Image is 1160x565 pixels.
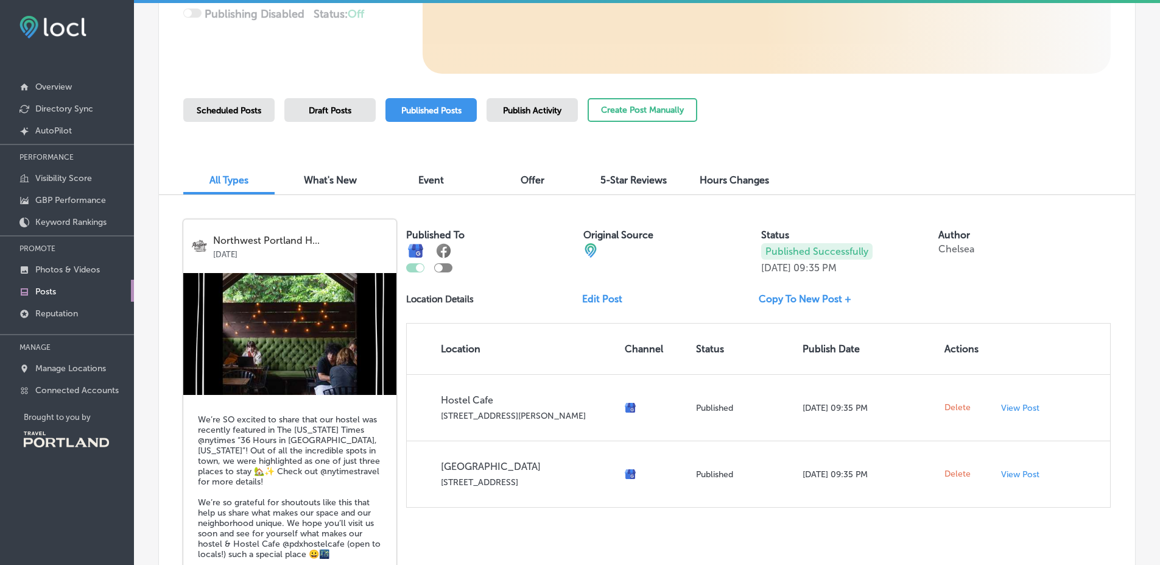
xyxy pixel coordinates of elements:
p: Hostel Cafe [441,394,615,406]
th: Location [407,324,620,374]
p: Manage Locations [35,363,106,374]
p: Keyword Rankings [35,217,107,227]
p: Published [696,469,793,480]
a: Copy To New Post + [759,293,861,305]
p: Connected Accounts [35,385,119,396]
button: Create Post Manually [588,98,697,122]
label: Published To [406,229,465,241]
p: Overview [35,82,72,92]
p: Chelsea [938,243,974,255]
span: All Types [209,174,248,186]
a: Edit Post [582,293,632,305]
label: Status [761,229,789,241]
span: Delete [944,402,971,413]
label: Original Source [583,229,653,241]
p: Reputation [35,308,78,319]
span: Event [418,174,444,186]
span: Hours Changes [700,174,769,186]
p: 09:35 PM [793,262,837,274]
p: View Post [1001,469,1039,480]
p: GBP Performance [35,195,106,205]
p: Location Details [406,294,474,305]
span: Scheduled Posts [197,105,261,116]
th: Actions [940,324,996,374]
p: Published Successfully [761,243,873,260]
img: 4154b83c-5726-4885-8082-e575ad19b9271.jpg [183,273,396,395]
img: cba84b02adce74ede1fb4a8549a95eca.png [583,243,598,258]
th: Status [691,324,798,374]
img: logo [192,239,207,254]
img: Travel Portland [24,432,109,447]
p: [STREET_ADDRESS] [441,477,615,488]
img: fda3e92497d09a02dc62c9cd864e3231.png [19,16,86,38]
p: [STREET_ADDRESS][PERSON_NAME] [441,411,615,421]
p: Published [696,403,793,413]
p: AutoPilot [35,126,72,136]
span: Offer [521,174,544,186]
h5: We’re SO excited to share that our hostel was recently featured in The [US_STATE] Times @nytimes ... [198,414,382,560]
p: [DATE] [213,246,388,259]
a: View Post [1001,403,1048,413]
p: [DATE] 09:35 PM [803,403,935,413]
p: [GEOGRAPHIC_DATA] [441,461,615,472]
p: Photos & Videos [35,265,100,275]
th: Publish Date [798,324,940,374]
span: Delete [944,469,971,480]
label: Author [938,229,970,241]
p: [DATE] [761,262,791,274]
span: Draft Posts [309,105,351,116]
p: [DATE] 09:35 PM [803,469,935,480]
p: Visibility Score [35,173,92,183]
span: Publish Activity [503,105,561,116]
p: View Post [1001,403,1039,413]
p: Posts [35,286,56,297]
p: Brought to you by [24,413,134,422]
p: Northwest Portland H... [213,235,388,246]
th: Channel [620,324,691,374]
a: View Post [1001,469,1048,480]
span: Published Posts [401,105,462,116]
p: Directory Sync [35,104,93,114]
span: 5-Star Reviews [600,174,667,186]
span: What's New [304,174,357,186]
